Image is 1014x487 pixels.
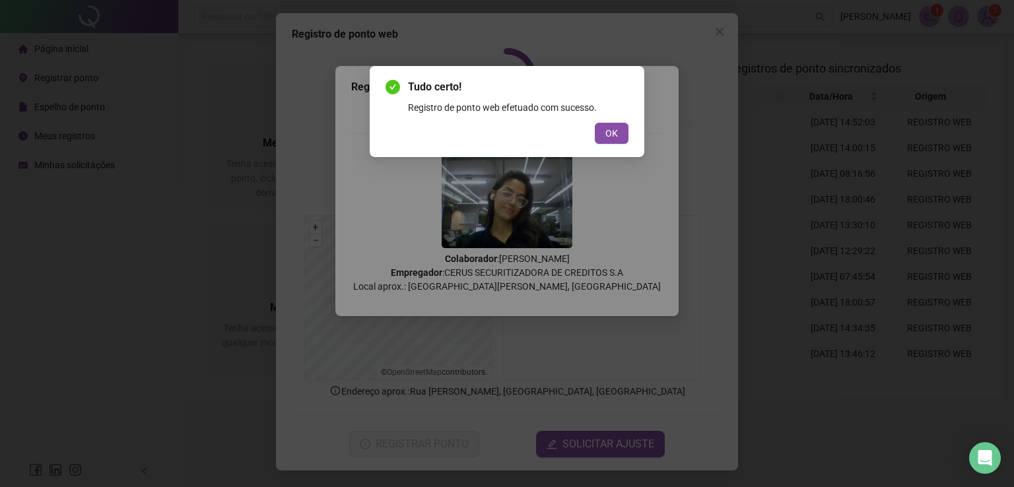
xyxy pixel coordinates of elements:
[595,123,628,144] button: OK
[605,126,618,141] span: OK
[408,79,628,95] span: Tudo certo!
[969,442,1001,474] div: Open Intercom Messenger
[386,80,400,94] span: check-circle
[408,100,628,115] div: Registro de ponto web efetuado com sucesso.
